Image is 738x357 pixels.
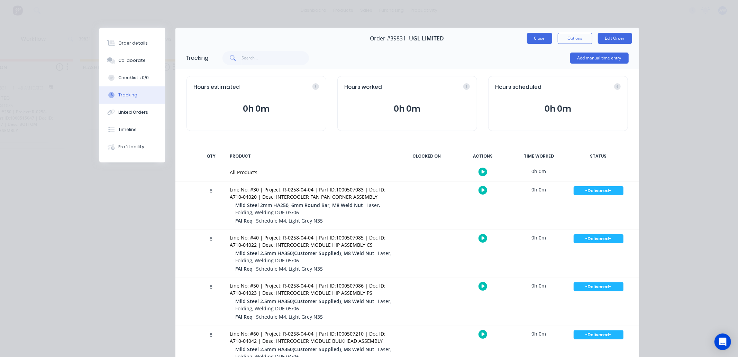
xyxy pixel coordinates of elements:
button: Options [558,33,592,44]
div: 0h 0m [513,278,565,293]
div: Tracking [186,54,209,62]
span: Mild Steel 2.5mm HA350(Customer Supplied), M8 Weld Nut [236,250,375,257]
div: 0h 0m [513,230,565,245]
div: Line No: #30 | Project: R-0258-04-04 | Part ID:1000507083 | Doc ID: A710-04020 | Desc: INTERCOOLE... [230,186,393,200]
div: TIME WORKED [513,149,565,163]
div: Checklists 0/0 [118,75,149,81]
div: PRODUCT [226,149,397,163]
span: UGL LIMITED [409,35,444,42]
span: Laser, Folding, Welding DUE 03/06 [236,202,380,216]
div: 8 [201,279,222,326]
span: Order #39831 - [370,35,409,42]
button: 0h 0m [345,102,470,115]
span: Mild Steel 2.5mm HA350(Customer Supplied), M8 Weld Nut [236,346,375,353]
div: -Delivered- [574,330,623,339]
div: 0h 0m [513,182,565,197]
button: Linked Orders [99,104,165,121]
div: Line No: #50 | Project: R-0258-04-04 | Part ID:1000507086 | Doc ID: A710-04023 | Desc: INTERCOOLE... [230,282,393,297]
div: Linked Orders [118,109,148,115]
div: 8 [201,183,222,229]
button: -Delivered- [573,234,624,244]
span: Laser, Folding, Welding DUE 05/06 [236,298,392,312]
div: CLOCKED ON [401,149,453,163]
button: -Delivered- [573,282,624,292]
div: Open Intercom Messenger [714,333,731,350]
span: Hours estimated [194,83,240,91]
button: Collaborate [99,52,165,69]
button: -Delivered- [573,186,624,196]
div: -Delivered- [574,282,623,291]
div: -Delivered- [574,234,623,243]
button: -Delivered- [573,330,624,340]
div: Order details [118,40,148,46]
button: Tracking [99,86,165,104]
span: Schedule M4, Light Grey N35 [256,313,323,320]
span: Mild Steel 2mm HA250, 6mm Round Bar, M8 Weld Nut [236,201,363,209]
input: Search... [242,51,309,65]
button: Add manual time entry [570,53,629,64]
div: ACTIONS [457,149,509,163]
span: Hours scheduled [495,83,542,91]
button: Timeline [99,121,165,138]
span: FAI Req [236,217,253,224]
div: 0h 0m [513,163,565,179]
div: -Delivered- [574,186,623,195]
button: Close [527,33,552,44]
span: Laser, Folding, Welding DUE 05/06 [236,250,392,264]
div: Line No: #40 | Project: R-0258-04-04 | Part ID:1000507085 | Doc ID: A710-04022 | Desc: INTERCOOLE... [230,234,393,248]
span: Mild Steel 2.5mm HA350(Customer Supplied), M8 Weld Nut [236,298,375,305]
span: Schedule M4, Light Grey N35 [256,265,323,272]
div: Line No: #60 | Project: R-0258-04-04 | Part ID:1000507210 | Doc ID: A710-04042 | Desc: INTERCOOLE... [230,330,393,345]
div: Collaborate [118,57,146,64]
div: QTY [201,149,222,163]
div: Timeline [118,126,137,133]
span: Schedule M4, Light Grey N35 [256,217,323,224]
div: Tracking [118,92,137,98]
span: Hours worked [345,83,382,91]
div: 8 [201,231,222,278]
span: FAI Req [236,313,253,320]
button: Order details [99,35,165,52]
div: Profitability [118,144,144,150]
div: STATUS [569,149,628,163]
button: 0h 0m [194,102,319,115]
button: Profitability [99,138,165,156]
span: FAI Req [236,265,253,272]
button: Edit Order [598,33,632,44]
button: Checklists 0/0 [99,69,165,86]
div: All Products [230,169,393,176]
button: 0h 0m [495,102,621,115]
div: 0h 0m [513,326,565,341]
